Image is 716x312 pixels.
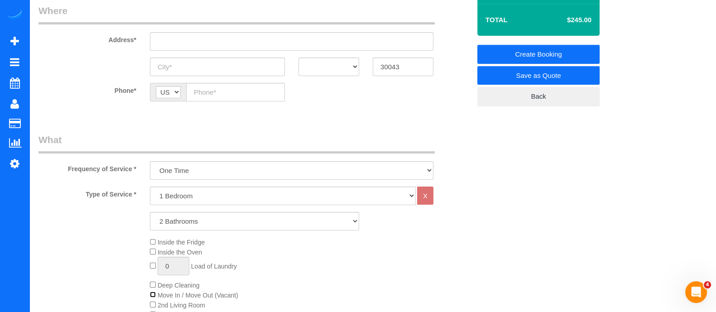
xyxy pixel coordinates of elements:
iframe: Intercom live chat [685,281,707,303]
label: Frequency of Service * [32,161,143,173]
input: Phone* [186,83,285,101]
span: Inside the Oven [158,249,202,256]
a: Create Booking [477,45,600,64]
input: City* [150,58,285,76]
span: Move In / Move Out (Vacant) [158,292,238,299]
span: Inside the Fridge [158,239,205,246]
a: Back [477,87,600,106]
span: Load of Laundry [191,263,237,270]
label: Address* [32,32,143,44]
legend: What [38,133,435,154]
legend: Where [38,4,435,24]
img: Automaid Logo [5,9,24,22]
a: Save as Quote [477,66,600,85]
input: Zip Code* [373,58,433,76]
span: 4 [704,281,711,288]
span: 2nd Living Room [158,302,205,309]
label: Type of Service * [32,187,143,199]
h4: $245.00 [540,16,591,24]
span: Deep Cleaning [158,282,200,289]
strong: Total [485,16,508,24]
label: Phone* [32,83,143,95]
